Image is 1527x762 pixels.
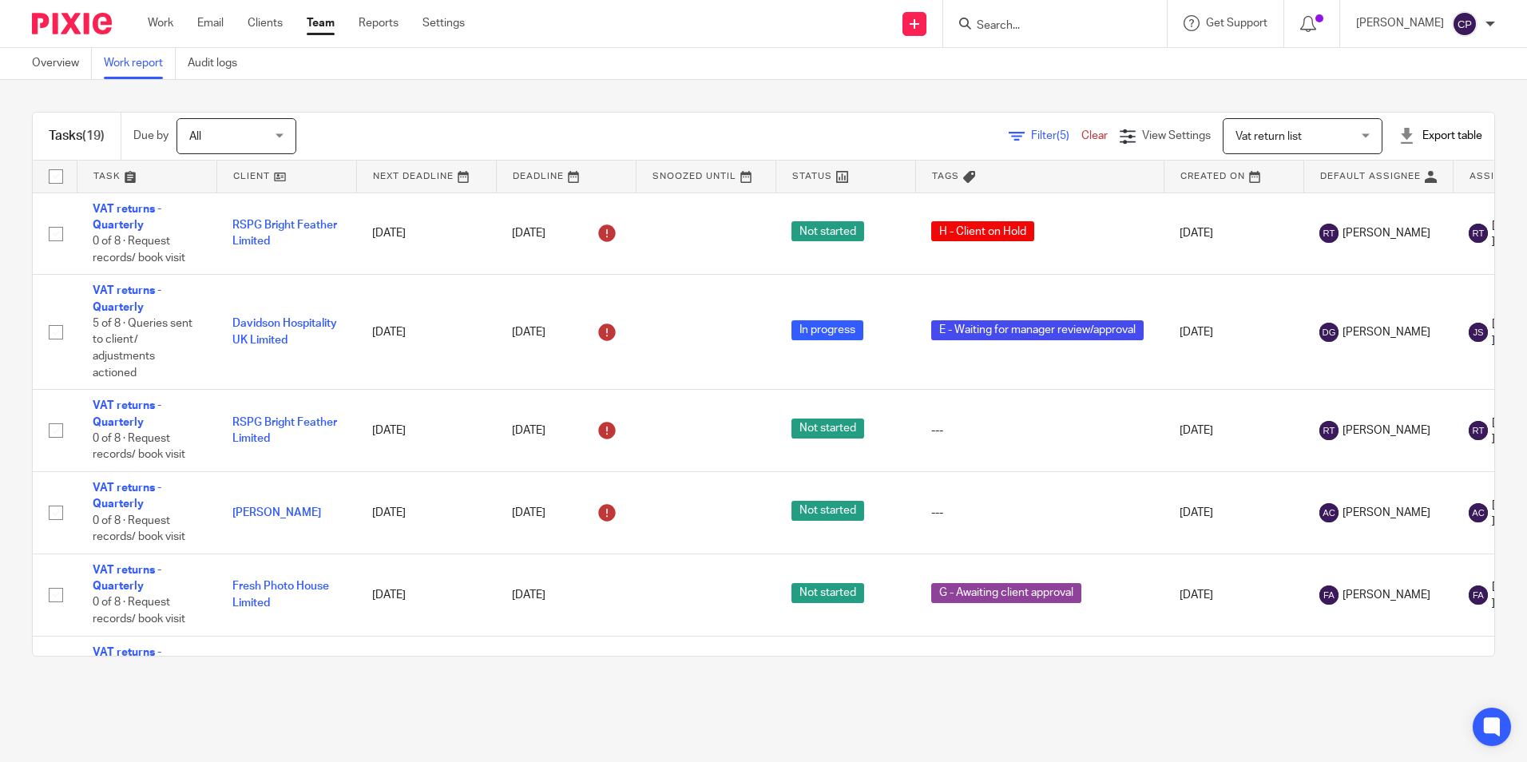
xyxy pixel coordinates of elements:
[422,15,465,31] a: Settings
[93,285,161,312] a: VAT returns - Quarterly
[512,587,620,603] div: [DATE]
[93,433,185,461] span: 0 of 8 · Request records/ book visit
[232,581,329,608] a: Fresh Photo House Limited
[1343,587,1430,603] span: [PERSON_NAME]
[232,318,337,345] a: Davidson Hospitality UK Limited
[93,400,161,427] a: VAT returns - Quarterly
[148,15,173,31] a: Work
[931,423,1148,439] div: ---
[1343,225,1430,241] span: [PERSON_NAME]
[1452,11,1477,37] img: svg%3E
[248,15,283,31] a: Clients
[307,15,335,31] a: Team
[49,128,105,145] h1: Tasks
[1398,128,1482,144] div: Export table
[93,482,161,510] a: VAT returns - Quarterly
[93,597,185,625] span: 0 of 8 · Request records/ book visit
[1469,421,1488,440] img: svg%3E
[1319,585,1339,605] img: svg%3E
[104,48,176,79] a: Work report
[1343,324,1430,340] span: [PERSON_NAME]
[1164,275,1303,390] td: [DATE]
[93,236,185,264] span: 0 of 8 · Request records/ book visit
[1319,421,1339,440] img: svg%3E
[1164,390,1303,472] td: [DATE]
[197,15,224,31] a: Email
[133,128,169,144] p: Due by
[932,172,959,181] span: Tags
[1235,131,1302,142] span: Vat return list
[1319,224,1339,243] img: svg%3E
[356,554,496,636] td: [DATE]
[791,583,864,603] span: Not started
[93,565,161,592] a: VAT returns - Quarterly
[1469,503,1488,522] img: svg%3E
[1081,130,1108,141] a: Clear
[1469,323,1488,342] img: svg%3E
[931,221,1034,241] span: H - Client on Hold
[931,583,1081,603] span: G - Awaiting client approval
[791,419,864,439] span: Not started
[931,505,1148,521] div: ---
[791,501,864,521] span: Not started
[359,15,399,31] a: Reports
[356,192,496,275] td: [DATE]
[1164,192,1303,275] td: [DATE]
[1356,15,1444,31] p: [PERSON_NAME]
[232,507,321,518] a: [PERSON_NAME]
[1469,224,1488,243] img: svg%3E
[232,417,337,444] a: RSPG Bright Feather Limited
[1206,18,1267,29] span: Get Support
[512,418,620,443] div: [DATE]
[1164,554,1303,636] td: [DATE]
[1319,503,1339,522] img: svg%3E
[82,129,105,142] span: (19)
[189,131,201,142] span: All
[356,390,496,472] td: [DATE]
[791,320,863,340] span: In progress
[791,221,864,241] span: Not started
[1031,130,1081,141] span: Filter
[1343,505,1430,521] span: [PERSON_NAME]
[1343,423,1430,439] span: [PERSON_NAME]
[93,647,161,674] a: VAT returns - Quarterly
[1164,636,1303,718] td: [DATE]
[93,204,161,231] a: VAT returns - Quarterly
[93,515,185,543] span: 0 of 8 · Request records/ book visit
[1319,323,1339,342] img: svg%3E
[512,319,620,345] div: [DATE]
[232,220,337,247] a: RSPG Bright Feather Limited
[32,13,112,34] img: Pixie
[1469,585,1488,605] img: svg%3E
[512,220,620,246] div: [DATE]
[1142,130,1211,141] span: View Settings
[93,318,192,379] span: 5 of 8 · Queries sent to client/ adjustments actioned
[1057,130,1069,141] span: (5)
[188,48,249,79] a: Audit logs
[32,48,92,79] a: Overview
[356,636,496,718] td: [DATE]
[356,472,496,554] td: [DATE]
[931,320,1144,340] span: E - Waiting for manager review/approval
[356,275,496,390] td: [DATE]
[975,19,1119,34] input: Search
[1164,472,1303,554] td: [DATE]
[512,500,620,526] div: [DATE]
